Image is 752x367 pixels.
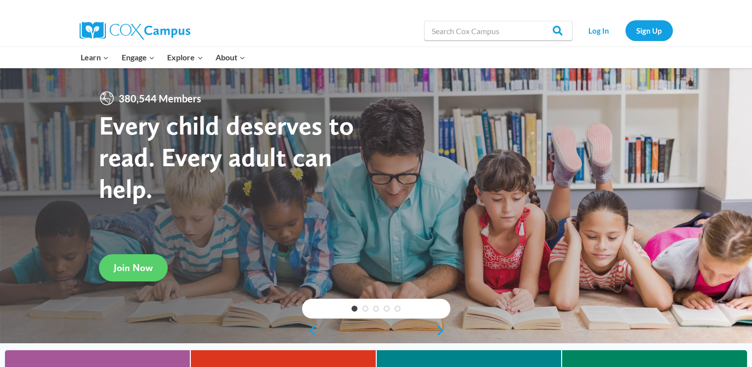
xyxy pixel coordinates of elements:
span: Engage [122,51,155,64]
a: 2 [362,306,368,312]
a: Log In [577,20,620,41]
a: previous [302,324,317,336]
nav: Primary Navigation [75,47,252,68]
a: next [436,324,450,336]
span: About [216,51,245,64]
a: 5 [395,306,400,312]
a: 1 [352,306,357,312]
a: 3 [373,306,379,312]
a: Join Now [99,254,168,281]
input: Search Cox Campus [424,21,573,41]
span: Explore [167,51,203,64]
div: content slider buttons [302,321,450,340]
a: Sign Up [625,20,673,41]
nav: Secondary Navigation [577,20,673,41]
span: Learn [81,51,109,64]
span: 380,544 Members [115,91,205,106]
a: 4 [384,306,390,312]
strong: Every child deserves to read. Every adult can help. [99,109,354,204]
img: Cox Campus [80,22,190,40]
span: Join Now [114,262,153,274]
